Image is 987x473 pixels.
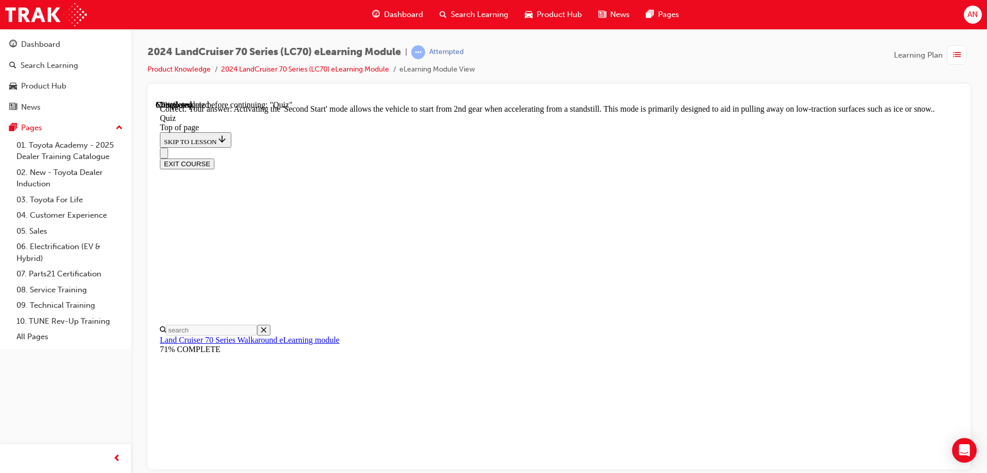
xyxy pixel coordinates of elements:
[113,452,121,465] span: prev-icon
[12,137,127,165] a: 01. Toyota Academy - 2025 Dealer Training Catalogue
[12,282,127,298] a: 08. Service Training
[4,58,59,69] button: EXIT COURSE
[405,46,407,58] span: |
[21,80,66,92] div: Product Hub
[525,8,533,21] span: car-icon
[372,8,380,21] span: guage-icon
[399,64,475,76] li: eLearning Module View
[4,32,76,47] button: SKIP TO LESSON
[537,9,582,21] span: Product Hub
[9,124,17,133] span: pages-icon
[384,9,423,21] span: Dashboard
[9,103,17,112] span: news-icon
[21,39,60,50] div: Dashboard
[4,118,127,137] button: Pages
[12,313,127,329] a: 10. TUNE Rev-Up Training
[440,8,447,21] span: search-icon
[12,266,127,282] a: 07. Parts21 Certification
[4,4,802,13] div: Correct. Your answer: Activating the 'Second Start' mode allows the vehicle to start from 2nd gea...
[12,207,127,223] a: 04. Customer Experience
[598,8,606,21] span: news-icon
[894,49,943,61] span: Learning Plan
[610,9,630,21] span: News
[12,223,127,239] a: 05. Sales
[4,33,127,118] button: DashboardSearch LearningProduct HubNews
[4,47,12,58] button: Close navigation menu
[658,9,679,21] span: Pages
[4,235,184,244] a: Land Cruiser 70 Series Walkaround eLearning module
[4,244,802,254] div: 71% COMPLETE
[364,4,431,25] a: guage-iconDashboard
[21,101,41,113] div: News
[221,65,389,74] a: 2024 LandCruiser 70 Series (LC70) eLearning Module
[21,122,42,134] div: Pages
[590,4,638,25] a: news-iconNews
[148,65,211,74] a: Product Knowledge
[4,98,127,117] a: News
[12,297,127,313] a: 09. Technical Training
[411,45,425,59] span: learningRecordVerb_ATTEMPT-icon
[101,224,115,235] button: Close search menu
[10,224,101,235] input: Search
[4,56,127,75] a: Search Learning
[12,165,127,192] a: 02. New - Toyota Dealer Induction
[9,82,17,91] span: car-icon
[646,8,654,21] span: pages-icon
[4,35,127,54] a: Dashboard
[9,61,16,71] span: search-icon
[964,6,982,24] button: AN
[451,9,508,21] span: Search Learning
[5,3,87,26] img: Trak
[148,46,401,58] span: 2024 LandCruiser 70 Series (LC70) eLearning Module
[894,45,971,65] button: Learning Plan
[4,13,802,23] div: Quiz
[21,60,78,72] div: Search Learning
[4,77,127,96] a: Product Hub
[952,438,977,463] div: Open Intercom Messenger
[116,121,123,135] span: up-icon
[12,329,127,345] a: All Pages
[431,4,517,25] a: search-iconSearch Learning
[967,9,978,21] span: AN
[953,49,961,62] span: list-icon
[638,4,687,25] a: pages-iconPages
[8,38,71,45] span: SKIP TO LESSON
[9,40,17,49] span: guage-icon
[12,192,127,208] a: 03. Toyota For Life
[429,47,464,57] div: Attempted
[12,239,127,266] a: 06. Electrification (EV & Hybrid)
[517,4,590,25] a: car-iconProduct Hub
[4,23,802,32] div: Top of page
